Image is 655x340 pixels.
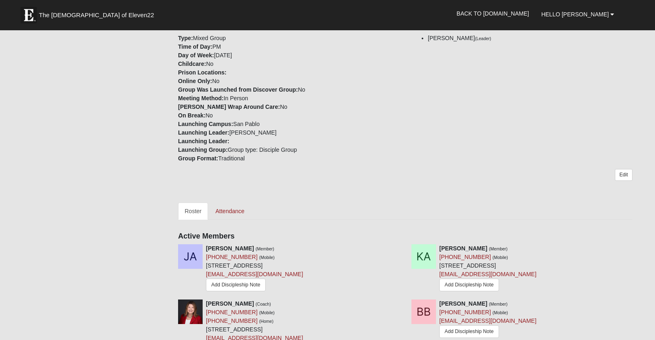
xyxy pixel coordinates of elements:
[206,254,257,260] a: [PHONE_NUMBER]
[178,155,218,162] strong: Group Format:
[439,309,491,315] a: [PHONE_NUMBER]
[615,169,632,181] a: Edit
[172,16,405,163] div: Mixed Group PM [DATE] No No No In Person No No San Pablo [PERSON_NAME] Group type: Disciple Group...
[255,246,274,251] small: (Member)
[541,11,609,18] span: Hello [PERSON_NAME]
[439,279,499,291] a: Add Discipleship Note
[178,78,212,84] strong: Online Only:
[20,7,37,23] img: Eleven22 logo
[439,317,536,324] a: [EMAIL_ADDRESS][DOMAIN_NAME]
[439,300,487,307] strong: [PERSON_NAME]
[178,69,226,76] strong: Prison Locations:
[178,232,632,241] h4: Active Members
[178,121,233,127] strong: Launching Campus:
[439,271,536,277] a: [EMAIL_ADDRESS][DOMAIN_NAME]
[206,309,257,315] a: [PHONE_NUMBER]
[206,279,266,291] a: Add Discipleship Note
[492,255,508,260] small: (Mobile)
[206,244,303,293] div: [STREET_ADDRESS]
[178,86,298,93] strong: Group Was Launched from Discover Group:
[206,300,254,307] strong: [PERSON_NAME]
[259,255,275,260] small: (Mobile)
[178,43,212,50] strong: Time of Day:
[206,317,257,324] a: [PHONE_NUMBER]
[206,271,303,277] a: [EMAIL_ADDRESS][DOMAIN_NAME]
[492,310,508,315] small: (Mobile)
[209,203,251,220] a: Attendance
[439,245,487,252] strong: [PERSON_NAME]
[489,246,508,251] small: (Member)
[475,36,491,41] small: (Leader)
[178,52,214,59] strong: Day of Week:
[178,35,193,41] strong: Type:
[178,112,206,119] strong: On Break:
[255,302,271,306] small: (Coach)
[259,319,273,324] small: (Home)
[178,61,206,67] strong: Childcare:
[178,95,224,101] strong: Meeting Method:
[450,3,535,24] a: Back to [DOMAIN_NAME]
[178,104,280,110] strong: [PERSON_NAME] Wrap Around Care:
[535,4,620,25] a: Hello [PERSON_NAME]
[428,34,632,43] li: [PERSON_NAME]
[489,302,508,306] small: (Member)
[259,310,275,315] small: (Mobile)
[178,129,229,136] strong: Launching Leader:
[206,245,254,252] strong: [PERSON_NAME]
[39,11,154,19] span: The [DEMOGRAPHIC_DATA] of Eleven22
[178,203,208,220] a: Roster
[178,146,228,153] strong: Launching Group:
[178,138,229,144] strong: Launching Leader:
[439,254,491,260] a: [PHONE_NUMBER]
[439,244,536,293] div: [STREET_ADDRESS]
[16,3,180,23] a: The [DEMOGRAPHIC_DATA] of Eleven22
